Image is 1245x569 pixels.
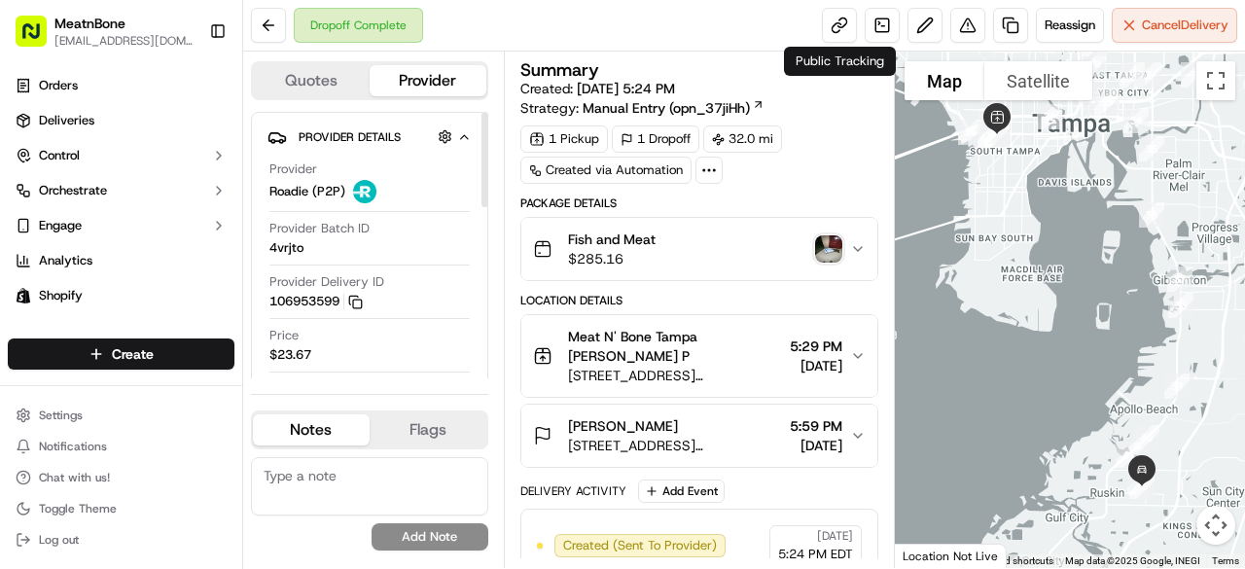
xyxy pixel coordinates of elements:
div: 37 [1159,259,1200,300]
button: Meat N' Bone Tampa [PERSON_NAME] P[STREET_ADDRESS][PERSON_NAME]5:29 PM[DATE] [521,315,877,397]
span: Analytics [39,252,92,269]
span: [STREET_ADDRESS][PERSON_NAME] [568,366,782,385]
div: 33 [1086,82,1127,123]
span: Reassign [1045,17,1095,34]
a: Orders [8,70,234,101]
div: 32 [1029,96,1070,137]
div: 43 [1121,466,1162,507]
div: Location Not Live [895,544,1007,568]
span: [DATE] [790,356,842,375]
button: Provider [370,65,486,96]
span: $285.16 [568,249,656,268]
a: Shopify [8,280,234,311]
span: 4vrjto [269,239,303,257]
button: Quotes [253,65,370,96]
div: 8 [1128,54,1169,95]
span: Fish and Meat [568,230,656,249]
span: Log out [39,532,79,548]
div: 30 [977,114,1017,155]
span: [DATE] [790,436,842,455]
button: Log out [8,526,234,553]
span: Created (Sent To Provider) [563,537,717,554]
button: Control [8,140,234,171]
span: Orchestrate [39,182,107,199]
span: Create [112,344,154,364]
button: [EMAIL_ADDRESS][DOMAIN_NAME] [54,33,194,49]
span: [DATE] 5:24 PM [577,80,675,97]
button: Notifications [8,433,234,460]
span: Provider Details [299,129,401,145]
button: Flags [370,414,486,445]
button: Create [8,338,234,370]
a: Terms (opens in new tab) [1212,555,1239,566]
span: Notifications [39,439,107,454]
a: Created via Automation [520,157,692,184]
span: 5:24 PM EDT [778,546,853,563]
a: Open this area in Google Maps (opens a new window) [900,543,964,568]
button: Map camera controls [1196,506,1235,545]
a: Analytics [8,245,234,276]
span: Created: [520,79,675,98]
div: 31 [973,111,1014,152]
img: photo_proof_of_delivery image [815,235,842,263]
span: Provider [269,160,317,178]
span: Deliveries [39,112,94,129]
div: Public Tracking [784,47,896,76]
button: Show street map [905,61,984,100]
div: 27 [970,114,1011,155]
div: 39 [1156,366,1197,407]
div: 26 [950,112,991,153]
span: Toggle Theme [39,501,117,516]
img: Shopify logo [16,288,31,303]
span: [PERSON_NAME] [568,416,678,436]
div: 6 [1188,54,1228,95]
span: Manual Entry (opn_37jiHh) [583,98,750,118]
span: Provider Delivery ID [269,273,384,291]
span: [DATE] [817,528,853,544]
div: Delivery Activity [520,483,626,499]
button: Show satellite imagery [984,61,1092,100]
button: Engage [8,210,234,241]
div: 38 [1160,285,1201,326]
button: Fish and Meat$285.16photo_proof_of_delivery image [521,218,877,280]
span: Provider Batch ID [269,220,370,237]
div: 32.0 mi [703,125,782,153]
div: Location Details [520,293,878,308]
span: Engage [39,217,82,234]
button: Keyboard shortcuts [970,554,1053,568]
div: 42 [1120,462,1160,503]
div: 41 [1108,435,1149,476]
div: 7 [1173,54,1214,95]
span: [STREET_ADDRESS][PERSON_NAME] [568,436,782,455]
div: Strategy: [520,98,765,118]
span: Shopify [39,287,83,304]
button: Toggle fullscreen view [1196,61,1235,100]
button: Chat with us! [8,464,234,491]
span: 5:29 PM [790,337,842,356]
div: 9 [1112,54,1153,95]
span: Map data ©2025 Google, INEGI [1065,555,1200,566]
span: 5:59 PM [790,416,842,436]
span: $23.67 [269,346,311,364]
div: 40 [1126,417,1167,458]
a: Manual Entry (opn_37jiHh) [583,98,765,118]
button: MeatnBone [54,14,125,33]
div: 36 [1131,195,1172,235]
div: Package Details [520,196,878,211]
img: roadie-logo-v2.jpg [353,180,376,203]
button: Add Event [638,480,725,503]
div: 1 Dropoff [612,125,699,153]
span: Orders [39,77,78,94]
span: Roadie (P2P) [269,183,345,200]
button: Reassign [1036,8,1104,43]
a: Deliveries [8,105,234,136]
span: Control [39,147,80,164]
div: 1 Pickup [520,125,608,153]
span: Chat with us! [39,470,110,485]
button: Orchestrate [8,175,234,206]
button: [PERSON_NAME][STREET_ADDRESS][PERSON_NAME]5:59 PM[DATE] [521,405,877,467]
div: 35 [1131,128,1172,169]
